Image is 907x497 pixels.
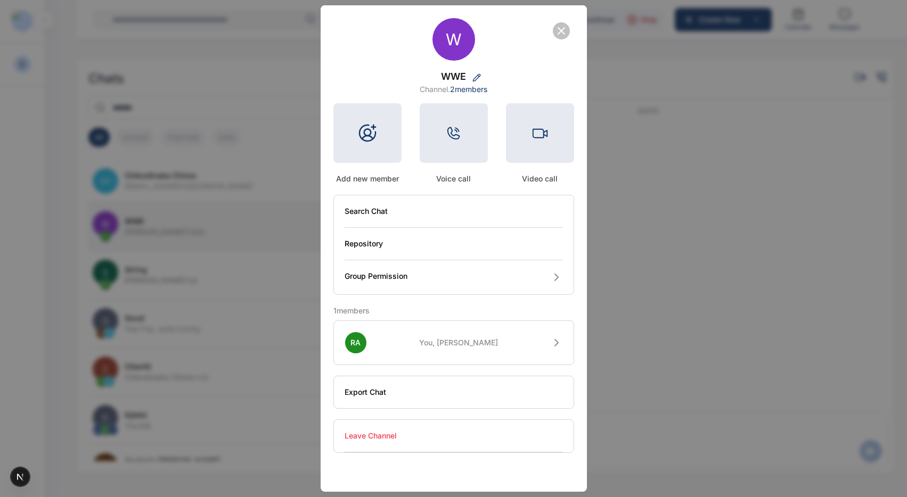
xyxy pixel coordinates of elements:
p: WWE [441,69,466,84]
span: RA [345,332,366,353]
button: Voice call [420,103,488,184]
button: Group Permission [345,260,563,294]
span: 2 members [450,85,487,94]
span: Video call [506,173,574,184]
button: RAYou, [PERSON_NAME] [333,320,574,365]
button: Leave Channel [345,420,563,452]
span: Voice call [420,173,488,184]
h3: 1 members [333,305,574,316]
button: Repository [345,228,563,260]
span: Add new member [333,173,402,184]
button: Add new member [333,103,402,184]
button: Export Chat [345,376,563,408]
button: Video call [506,103,574,184]
span: You, [PERSON_NAME] [419,337,498,348]
button: Search Chat [345,195,563,228]
p: Channel. [420,84,487,95]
